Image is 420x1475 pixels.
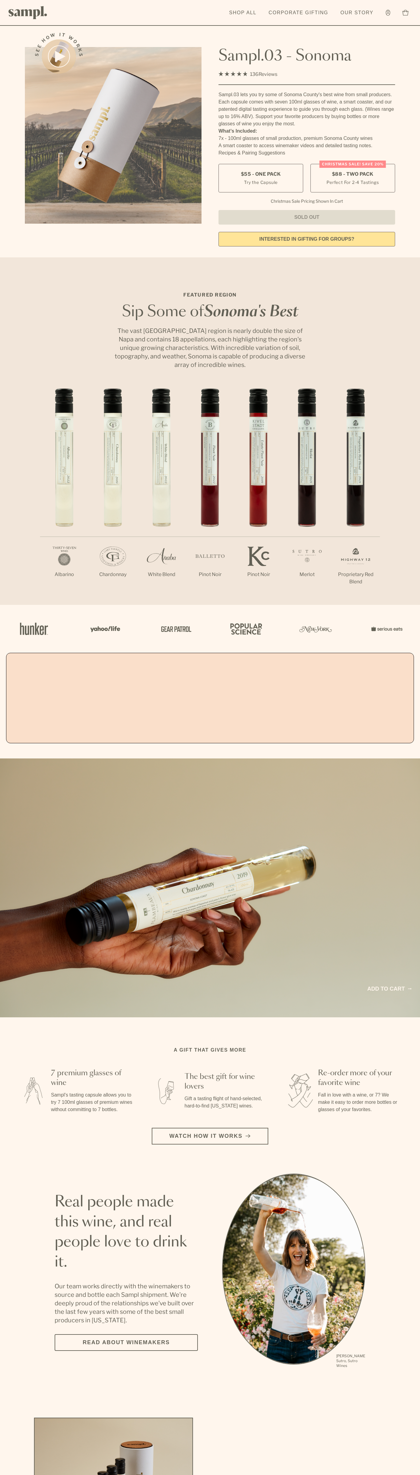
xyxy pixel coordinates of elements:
[174,1046,246,1054] h2: A gift that gives more
[283,571,331,578] p: Merlot
[337,6,377,19] a: Our Story
[218,149,395,157] li: Recipes & Pairing Suggestions
[137,388,186,598] li: 3 / 7
[152,1128,268,1144] button: Watch how it works
[250,71,259,77] span: 136
[204,305,298,319] em: Sonoma's Best
[218,232,395,246] a: interested in gifting for groups?
[40,571,89,578] p: Albarino
[51,1068,134,1088] h3: 7 premium glasses of wine
[42,39,76,73] button: See how it works
[320,161,386,168] div: Christmas SALE! Save 20%
[55,1192,198,1272] h2: Real people made this wine, and real people love to drink it.
[318,1068,401,1088] h3: Re-order more of your favorite wine
[218,47,395,65] h1: Sampl.03 - Sonoma
[332,171,374,178] span: $88 - Two Pack
[259,71,277,77] span: Reviews
[336,1354,365,1368] p: [PERSON_NAME] Sutro, Sutro Wines
[185,1072,267,1091] h3: The best gift for wine lovers
[283,388,331,598] li: 6 / 7
[218,70,277,78] div: 136Reviews
[55,1334,198,1351] a: Read about Winemakers
[137,571,186,578] p: White Blend
[244,179,278,185] small: Try the Capsule
[218,91,395,127] div: Sampl.03 lets you try some of Sonoma County's best wine from small producers. Each capsule comes ...
[25,47,202,224] img: Sampl.03 - Sonoma
[185,1095,267,1110] p: Gift a tasting flight of hand-selected, hard-to-find [US_STATE] wines.
[331,388,380,605] li: 7 / 7
[368,616,404,642] img: Artboard_7_5b34974b-f019-449e-91fb-745f8d0877ee_x450.png
[113,291,307,299] p: Featured Region
[55,1282,198,1324] p: Our team works directly with the winemakers to source and bottle each Sampl shipment. We’re deepl...
[218,135,395,142] li: 7x - 100ml glasses of small production, premium Sonoma County wines
[186,571,234,578] p: Pinot Noir
[157,616,193,642] img: Artboard_5_7fdae55a-36fd-43f7-8bfd-f74a06a2878e_x450.png
[89,388,137,598] li: 2 / 7
[222,1174,365,1369] div: slide 1
[367,985,412,993] a: Add to cart
[331,571,380,585] p: Proprietary Red Blend
[51,1091,134,1113] p: Sampl's tasting capsule allows you to try 7 100ml glasses of premium wines without committing to ...
[218,142,395,149] li: A smart coaster to access winemaker videos and detailed tasting notes.
[268,198,346,204] li: Christmas Sale Pricing Shown In Cart
[218,210,395,225] button: Sold Out
[113,327,307,369] p: The vast [GEOGRAPHIC_DATA] region is nearly double the size of Napa and contains 18 appellations,...
[16,616,52,642] img: Artboard_1_c8cd28af-0030-4af1-819c-248e302c7f06_x450.png
[89,571,137,578] p: Chardonnay
[40,388,89,598] li: 1 / 7
[318,1091,401,1113] p: Fall in love with a wine, or 7? We make it easy to order more bottles or glasses of your favorites.
[222,1174,365,1369] ul: carousel
[8,6,47,19] img: Sampl logo
[297,616,334,642] img: Artboard_3_0b291449-6e8c-4d07-b2c2-3f3601a19cd1_x450.png
[327,179,379,185] small: Perfect For 2-4 Tastings
[234,571,283,578] p: Pinot Noir
[234,388,283,598] li: 5 / 7
[266,6,331,19] a: Corporate Gifting
[86,616,123,642] img: Artboard_6_04f9a106-072f-468a-bdd7-f11783b05722_x450.png
[227,616,263,642] img: Artboard_4_28b4d326-c26e-48f9-9c80-911f17d6414e_x450.png
[226,6,259,19] a: Shop All
[218,128,257,134] strong: What’s Included:
[241,171,281,178] span: $55 - One Pack
[186,388,234,598] li: 4 / 7
[113,305,307,319] h2: Sip Some of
